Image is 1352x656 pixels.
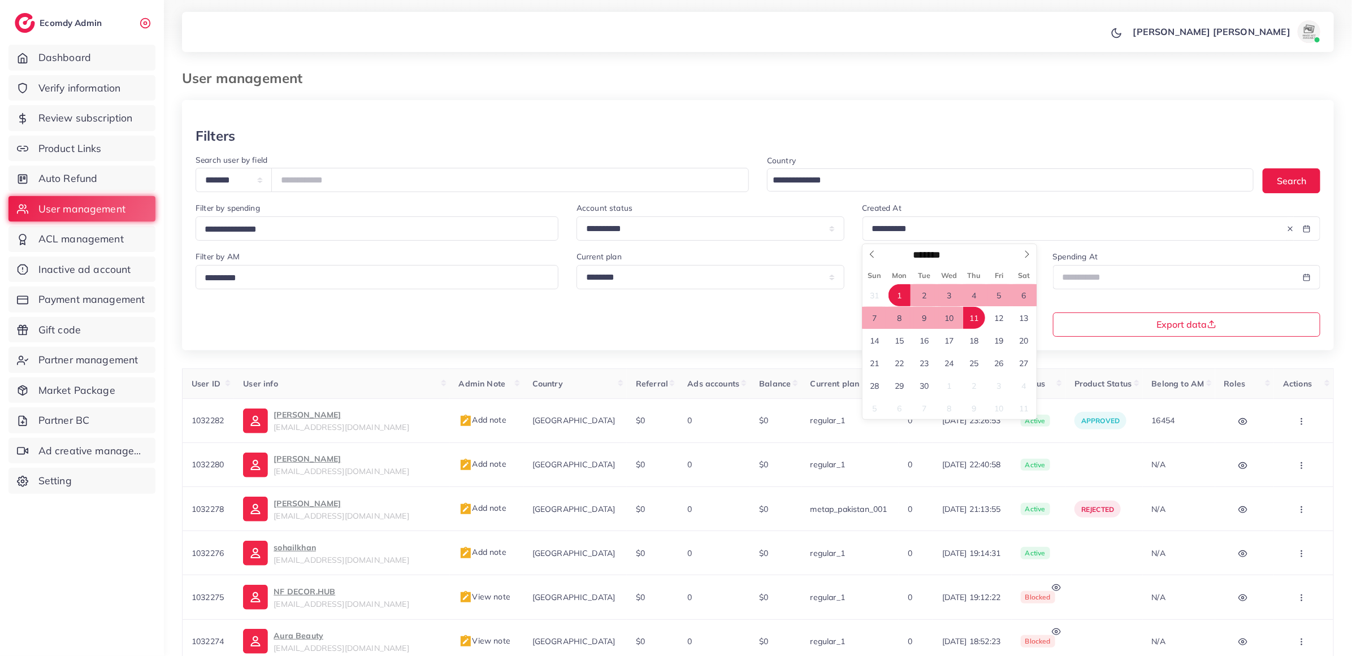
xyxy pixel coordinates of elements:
[8,347,155,373] a: Partner management
[8,407,155,433] a: Partner BC
[1081,416,1120,425] span: approved
[864,352,886,374] span: September 21, 2025
[38,81,121,95] span: Verify information
[942,548,1003,559] span: [DATE] 19:14:31
[913,375,935,397] span: September 30, 2025
[38,444,147,458] span: Ad creative management
[1152,592,1165,602] span: N/A
[963,307,985,329] span: September 11, 2025
[243,453,268,477] img: ic-user-info.36bf1079.svg
[8,196,155,222] a: User management
[196,128,235,144] h3: Filters
[243,497,440,522] a: [PERSON_NAME][EMAIL_ADDRESS][DOMAIN_NAME]
[864,375,886,397] span: September 28, 2025
[938,397,960,419] span: October 8, 2025
[8,317,155,343] a: Gift code
[1152,548,1165,558] span: N/A
[887,272,912,279] span: Mon
[938,375,960,397] span: October 1, 2025
[889,284,911,306] span: September 1, 2025
[687,504,692,514] span: 0
[38,171,98,186] span: Auto Refund
[243,541,268,566] img: ic-user-info.36bf1079.svg
[38,232,124,246] span: ACL management
[687,459,692,470] span: 0
[1152,379,1204,389] span: Belong to AM
[196,154,267,166] label: Search user by field
[942,459,1003,470] span: [DATE] 22:40:58
[863,202,902,214] label: Created At
[274,585,409,598] p: NF DECOR.HUB
[532,592,616,602] span: [GEOGRAPHIC_DATA]
[889,397,911,419] span: October 6, 2025
[1152,415,1175,425] span: 16454
[459,379,506,389] span: Admin Note
[1074,379,1132,389] span: Product Status
[196,216,558,241] div: Search for option
[192,415,224,425] span: 1032282
[863,272,887,279] span: Sun
[942,503,1003,515] span: [DATE] 21:13:55
[192,548,224,558] span: 1032276
[988,284,1010,306] span: September 5, 2025
[532,379,563,389] span: Country
[963,284,985,306] span: September 4, 2025
[8,377,155,403] a: Market Package
[1081,505,1114,514] span: rejected
[687,379,739,389] span: Ads accounts
[636,415,645,425] span: $0
[1021,635,1055,648] span: blocked
[963,352,985,374] span: September 25, 2025
[938,352,960,374] span: September 24, 2025
[811,504,887,514] span: metap_pakistan_001
[987,272,1012,279] span: Fri
[182,70,311,86] h3: User management
[864,329,886,351] span: September 14, 2025
[8,105,155,131] a: Review subscription
[864,284,886,306] span: August 31, 2025
[889,329,911,351] span: September 15, 2025
[459,414,473,428] img: admin_note.cdd0b510.svg
[759,592,768,602] span: $0
[938,307,960,329] span: September 10, 2025
[1127,20,1325,43] a: [PERSON_NAME] [PERSON_NAME]avatar
[38,413,90,428] span: Partner BC
[459,502,473,516] img: admin_note.cdd0b510.svg
[811,379,860,389] span: Current plan
[532,636,616,646] span: [GEOGRAPHIC_DATA]
[913,307,935,329] span: September 9, 2025
[8,75,155,101] a: Verify information
[759,548,768,558] span: $0
[192,459,224,470] span: 1032280
[687,548,692,558] span: 0
[38,111,133,125] span: Review subscription
[8,166,155,192] a: Auto Refund
[38,50,91,65] span: Dashboard
[274,466,409,476] span: [EMAIL_ADDRESS][DOMAIN_NAME]
[243,379,278,389] span: User info
[963,375,985,397] span: October 2, 2025
[937,272,962,279] span: Wed
[1013,352,1035,374] span: September 27, 2025
[988,397,1010,419] span: October 10, 2025
[459,547,506,557] span: Add note
[1152,636,1165,646] span: N/A
[942,415,1003,426] span: [DATE] 23:26:53
[1283,379,1312,389] span: Actions
[459,636,510,646] span: View note
[40,18,105,28] h2: Ecomdy Admin
[243,409,268,433] img: ic-user-info.36bf1079.svg
[459,592,510,602] span: View note
[8,136,155,162] a: Product Links
[908,592,912,602] span: 0
[274,408,409,422] p: [PERSON_NAME]
[1021,415,1050,427] span: active
[1013,375,1035,397] span: October 4, 2025
[687,636,692,646] span: 0
[459,635,473,648] img: admin_note.cdd0b510.svg
[963,329,985,351] span: September 18, 2025
[192,592,224,602] span: 1032275
[459,459,506,469] span: Add note
[192,379,220,389] span: User ID
[1021,503,1050,515] span: active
